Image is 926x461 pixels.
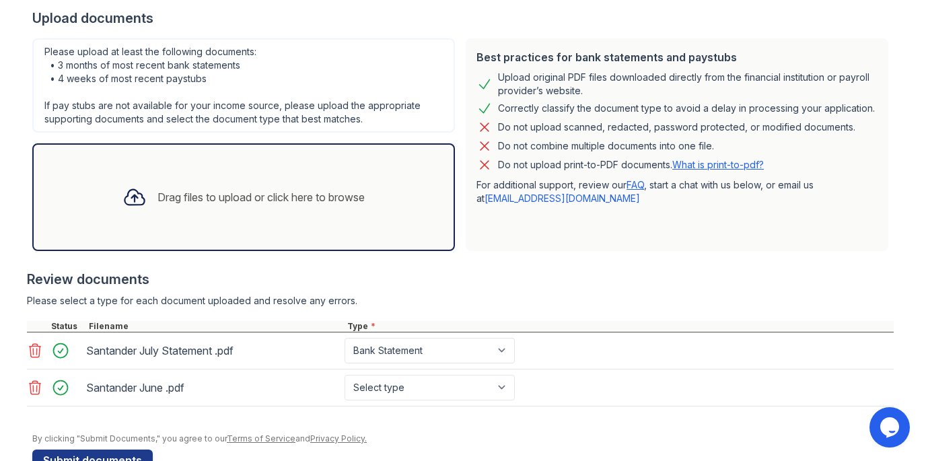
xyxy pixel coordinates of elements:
div: Best practices for bank statements and paystubs [476,49,878,65]
a: What is print-to-pdf? [672,159,764,170]
div: Drag files to upload or click here to browse [157,189,365,205]
div: Santander July Statement .pdf [86,340,339,361]
div: Do not upload scanned, redacted, password protected, or modified documents. [498,119,855,135]
div: Correctly classify the document type to avoid a delay in processing your application. [498,100,875,116]
div: Please upload at least the following documents: • 3 months of most recent bank statements • 4 wee... [32,38,455,133]
div: Review documents [27,270,894,289]
div: Do not combine multiple documents into one file. [498,138,714,154]
p: Do not upload print-to-PDF documents. [498,158,764,172]
a: FAQ [627,179,644,190]
div: Filename [86,321,345,332]
a: [EMAIL_ADDRESS][DOMAIN_NAME] [485,192,640,204]
div: Santander June .pdf [86,377,339,398]
div: Upload original PDF files downloaded directly from the financial institution or payroll provider’... [498,71,878,98]
div: Upload documents [32,9,894,28]
p: For additional support, review our , start a chat with us below, or email us at [476,178,878,205]
iframe: chat widget [869,407,913,448]
a: Privacy Policy. [310,433,367,444]
div: Type [345,321,894,332]
div: By clicking "Submit Documents," you agree to our and [32,433,894,444]
div: Please select a type for each document uploaded and resolve any errors. [27,294,894,308]
div: Status [48,321,86,332]
a: Terms of Service [227,433,295,444]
